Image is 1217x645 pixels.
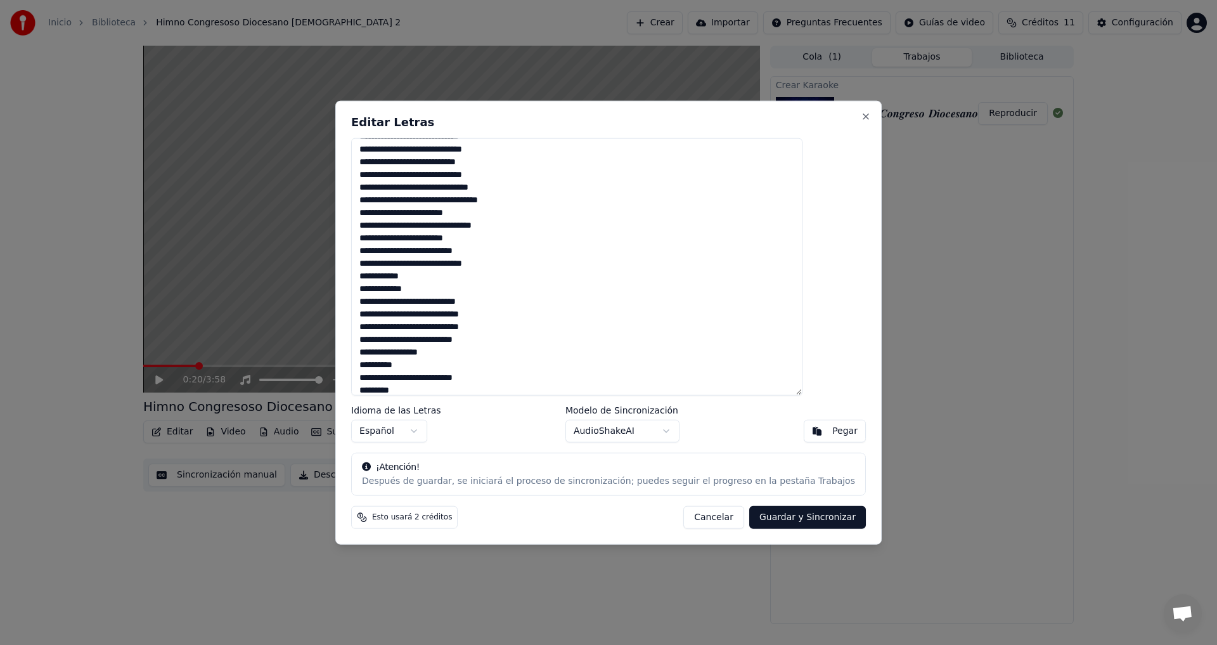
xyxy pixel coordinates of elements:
[749,506,866,529] button: Guardar y Sincronizar
[372,512,452,523] span: Esto usará 2 créditos
[351,116,866,127] h2: Editar Letras
[351,406,441,415] label: Idioma de las Letras
[804,420,866,443] button: Pegar
[362,461,855,474] div: ¡Atención!
[832,425,858,438] div: Pegar
[362,475,855,488] div: Después de guardar, se iniciará el proceso de sincronización; puedes seguir el progreso en la pes...
[683,506,744,529] button: Cancelar
[565,406,679,415] label: Modelo de Sincronización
